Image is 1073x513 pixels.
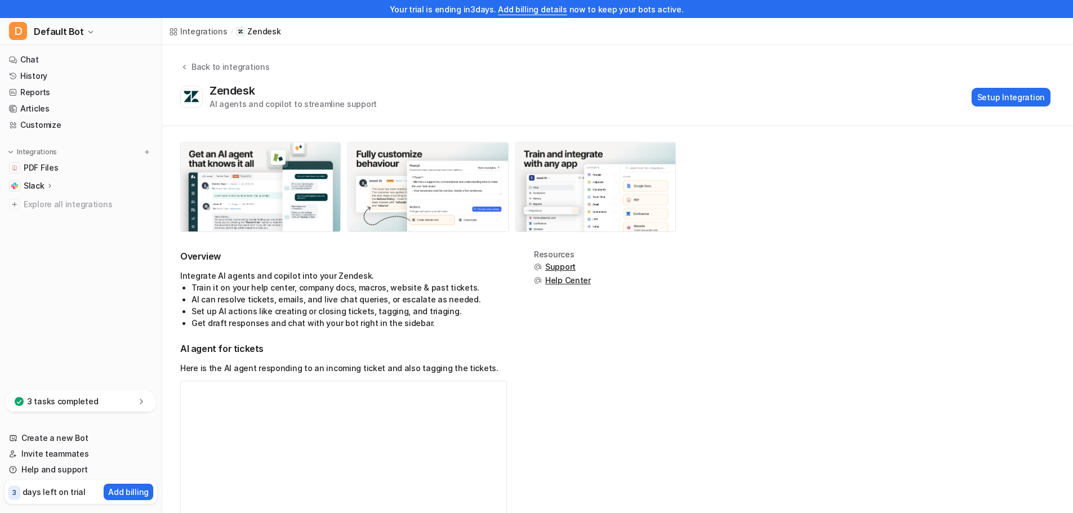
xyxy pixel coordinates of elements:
[180,362,507,374] p: Here is the AI agent responding to an incoming ticket and also tagging the tickets.
[534,261,591,273] button: Support
[11,182,18,189] img: Slack
[24,180,44,191] p: Slack
[534,250,591,259] div: Resources
[972,88,1050,106] button: Setup Integration
[23,486,86,498] p: days left on trial
[180,61,269,84] button: Back to integrations
[7,148,15,156] img: expand menu
[180,250,507,263] h2: Overview
[27,396,98,407] p: 3 tasks completed
[180,342,507,355] h2: AI agent for tickets
[534,263,542,271] img: support.svg
[24,195,153,213] span: Explore all integrations
[143,148,151,156] img: menu_add.svg
[5,462,157,478] a: Help and support
[192,282,507,293] li: Train it on your help center, company docs, macros, website & past tickets.
[9,22,27,40] span: D
[5,430,157,446] a: Create a new Bot
[188,61,269,73] div: Back to integrations
[108,486,149,498] p: Add billing
[183,90,200,104] img: Zendesk logo
[9,199,20,210] img: explore all integrations
[231,26,233,37] span: /
[11,164,18,171] img: PDF Files
[5,101,157,117] a: Articles
[5,160,157,176] a: PDF FilesPDF Files
[5,84,157,100] a: Reports
[534,275,591,286] button: Help Center
[5,146,60,158] button: Integrations
[5,68,157,84] a: History
[534,276,542,284] img: support.svg
[169,25,228,37] a: Integrations
[180,270,507,282] p: Integrate AI agents and copilot into your Zendesk.
[192,317,507,329] li: Get draft responses and chat with your bot right in the sidebar.
[210,98,377,110] div: AI agents and copilot to streamline support
[24,162,58,173] span: PDF Files
[5,117,157,133] a: Customize
[34,24,84,39] span: Default Bot
[236,26,281,37] a: Zendesk
[180,25,228,37] div: Integrations
[17,148,57,157] p: Integrations
[210,84,259,97] div: Zendesk
[5,446,157,462] a: Invite teammates
[545,275,591,286] span: Help Center
[12,488,16,498] p: 3
[247,26,281,37] p: Zendesk
[192,305,507,317] li: Set up AI actions like creating or closing tickets, tagging, and triaging.
[192,293,507,305] li: AI can resolve tickets, emails, and live chat queries, or escalate as needed.
[104,484,153,500] button: Add billing
[498,5,567,14] a: Add billing details
[5,197,157,212] a: Explore all integrations
[545,261,576,273] span: Support
[5,52,157,68] a: Chat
